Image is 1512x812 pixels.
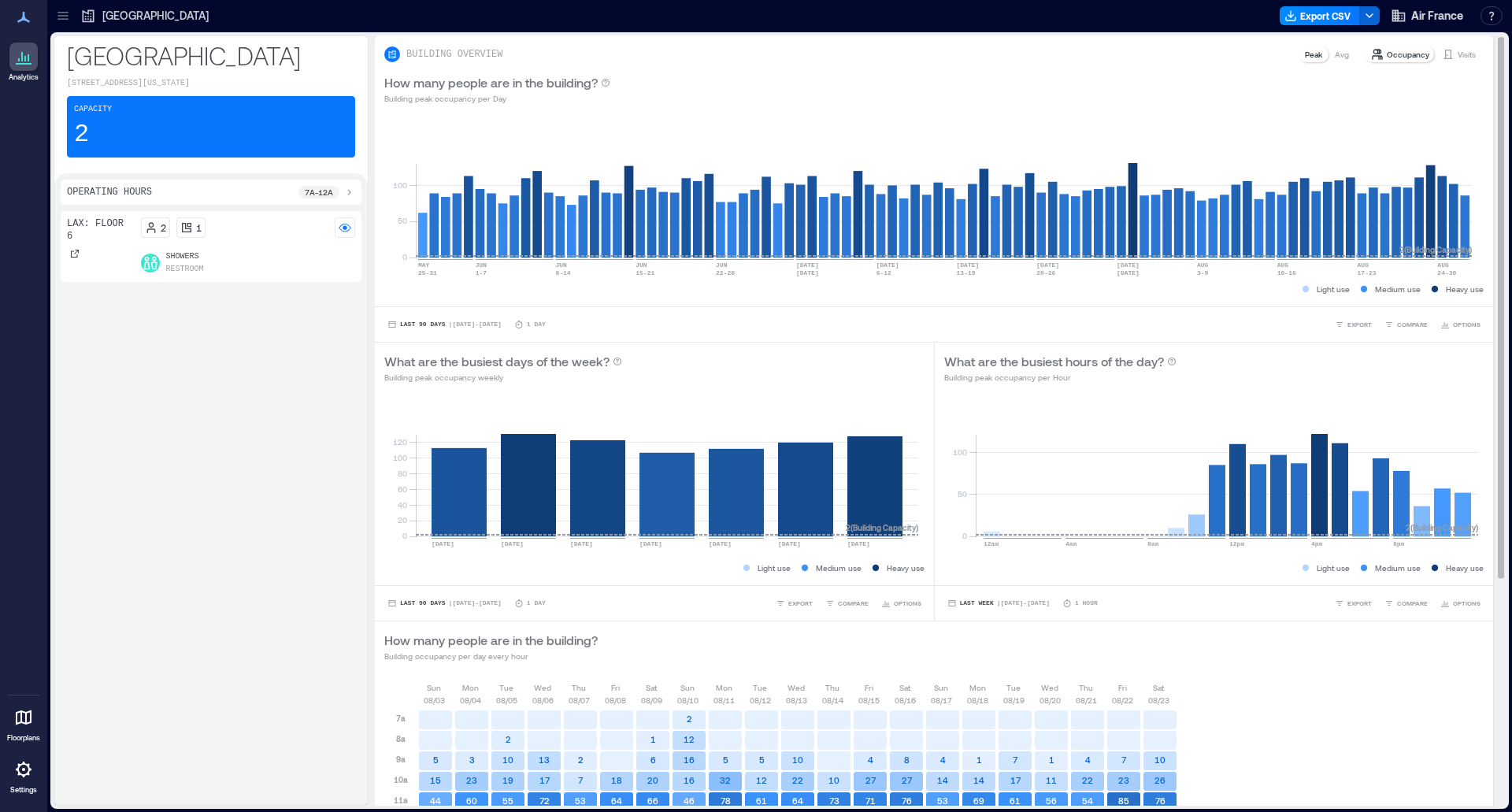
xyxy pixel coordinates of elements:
[476,261,487,269] text: JUN
[9,72,39,82] p: Analytics
[1117,269,1140,276] text: [DATE]
[427,681,441,694] p: Sun
[196,221,202,234] p: 1
[384,631,598,650] p: How many people are in the building?
[1335,48,1349,61] p: Avg
[641,694,662,706] p: 08/09
[1003,694,1025,706] p: 08/19
[611,795,622,806] text: 64
[865,775,876,785] text: 27
[393,180,407,190] tspan: 100
[940,755,946,765] text: 4
[778,540,801,547] text: [DATE]
[611,775,622,785] text: 18
[402,531,407,540] tspan: 0
[1411,8,1463,24] span: Air France
[67,217,135,243] p: LAX: Floor 6
[396,712,406,725] p: 7a
[962,531,966,540] tspan: 0
[469,755,475,765] text: 3
[759,755,765,765] text: 5
[758,562,791,574] p: Light use
[829,795,839,806] text: 73
[1437,261,1449,269] text: AUG
[1358,269,1377,276] text: 17-23
[937,795,948,806] text: 53
[1046,775,1057,785] text: 11
[402,252,407,261] tspan: 0
[1049,755,1054,765] text: 1
[1387,48,1429,61] p: Occupancy
[502,795,513,806] text: 55
[973,795,984,806] text: 69
[398,216,407,225] tspan: 50
[1076,694,1097,706] p: 08/21
[639,540,662,547] text: [DATE]
[1155,795,1165,806] text: 76
[1010,795,1021,806] text: 61
[74,103,112,116] p: Capacity
[1446,283,1484,295] p: Heavy use
[1397,599,1428,608] span: COMPARE
[398,484,407,494] tspan: 60
[1375,283,1421,295] p: Medium use
[166,263,204,276] p: Restroom
[887,562,925,574] p: Heavy use
[687,714,692,724] text: 2
[432,540,454,547] text: [DATE]
[1453,599,1480,608] span: OPTIONS
[575,795,586,806] text: 53
[499,681,513,694] p: Tue
[466,795,477,806] text: 60
[1046,795,1057,806] text: 56
[572,681,586,694] p: Thu
[868,755,873,765] text: 4
[1317,283,1350,295] p: Light use
[418,261,430,269] text: MAY
[944,595,1053,611] button: Last Week |[DATE]-[DATE]
[406,48,502,61] p: BUILDING OVERVIEW
[539,795,550,806] text: 72
[532,694,554,706] p: 08/06
[1118,681,1127,694] p: Fri
[1036,261,1059,269] text: [DATE]
[384,371,622,384] p: Building peak occupancy weekly
[398,500,407,510] tspan: 40
[828,775,839,785] text: 10
[394,773,408,786] p: 10a
[684,755,695,765] text: 16
[534,681,551,694] p: Wed
[430,775,441,785] text: 15
[1381,317,1431,332] button: COMPARE
[102,8,209,24] p: [GEOGRAPHIC_DATA]
[1148,694,1169,706] p: 08/23
[858,694,880,706] p: 08/15
[539,755,550,765] text: 13
[1277,269,1296,276] text: 10-16
[750,694,771,706] p: 08/12
[984,540,999,547] text: 12am
[578,755,584,765] text: 2
[67,39,355,71] p: [GEOGRAPHIC_DATA]
[720,775,731,785] text: 32
[944,371,1177,384] p: Building peak occupancy per Hour
[67,186,152,198] p: Operating Hours
[394,794,408,806] p: 11a
[384,650,598,662] p: Building occupancy per day every hour
[555,269,570,276] text: 8-14
[1118,775,1129,785] text: 23
[904,755,910,765] text: 8
[1197,269,1209,276] text: 3-9
[384,352,610,371] p: What are the busiest days of the week?
[1229,540,1244,547] text: 12pm
[957,489,966,499] tspan: 50
[1153,681,1164,694] p: Sat
[865,681,873,694] p: Fri
[1079,681,1093,694] p: Thu
[605,694,626,706] p: 08/08
[570,540,593,547] text: [DATE]
[899,681,910,694] p: Sat
[952,447,966,457] tspan: 100
[1075,599,1098,608] p: 1 Hour
[650,755,656,765] text: 6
